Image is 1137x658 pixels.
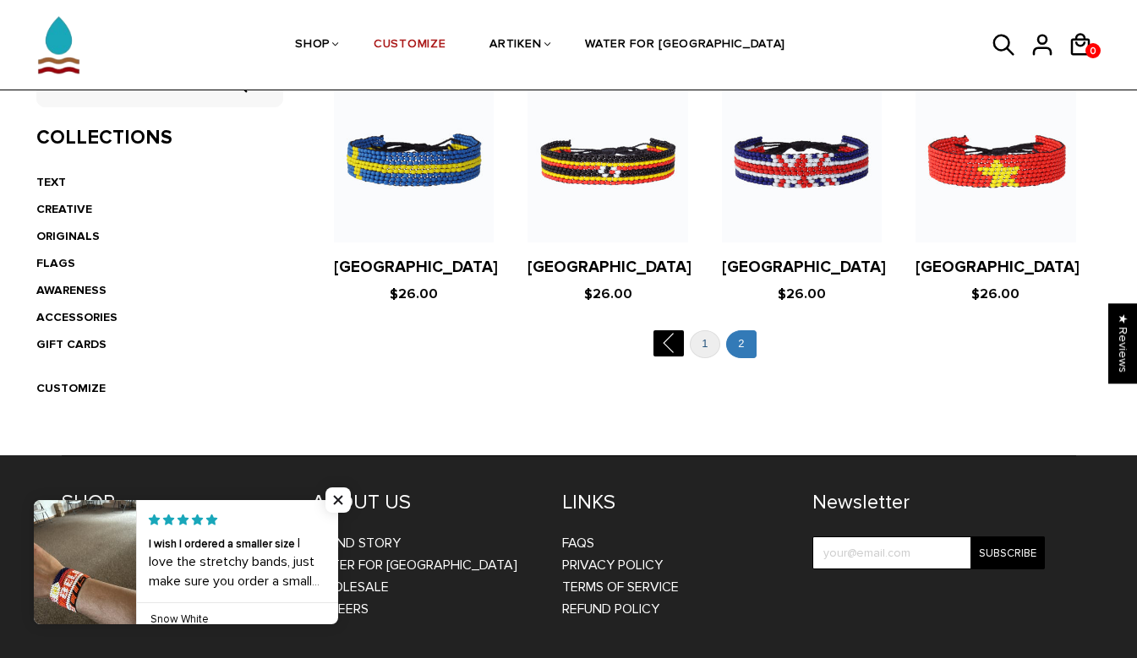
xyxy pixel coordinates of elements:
[325,487,351,513] span: Close popup widget
[726,330,757,358] a: 2
[36,256,75,270] a: FLAGS
[916,258,1080,277] a: [GEOGRAPHIC_DATA]
[778,285,826,302] span: $26.00
[334,258,498,277] a: [GEOGRAPHIC_DATA]
[653,330,684,356] a: 
[374,1,446,90] a: CUSTOMIZE
[312,557,517,574] a: WATER FOR [GEOGRAPHIC_DATA]
[36,310,118,324] a: ACCESSORIES
[562,535,594,552] a: FAQs
[562,557,663,574] a: Privacy Policy
[36,202,92,216] a: CREATIVE
[562,579,679,595] a: Terms of Service
[1108,303,1137,383] div: Click to open Judge.me floating reviews tab
[36,381,106,395] a: CUSTOMIZE
[312,601,369,617] a: CAREERS
[562,490,787,515] h4: LINKS
[690,330,720,358] a: 1
[36,229,100,243] a: ORIGINALS
[36,126,284,150] h3: Collections
[584,285,632,302] span: $26.00
[971,285,1019,302] span: $26.00
[528,258,691,277] a: [GEOGRAPHIC_DATA]
[812,536,1045,569] input: your@email.com
[1085,41,1101,62] span: 0
[36,175,66,189] a: TEXT
[295,1,330,90] a: SHOP
[562,601,659,617] a: Refund Policy
[36,337,107,351] a: GIFT CARDS
[312,535,401,552] a: BRAND STORY
[1085,43,1101,58] a: 0
[312,579,389,595] a: WHOLESALE
[585,1,785,90] a: WATER FOR [GEOGRAPHIC_DATA]
[489,1,541,90] a: ARTIKEN
[62,490,287,515] h4: SHOP
[970,536,1045,569] input: Subscribe
[312,490,537,515] h4: ABOUT US
[812,490,1045,515] h4: Newsletter
[390,285,438,302] span: $26.00
[722,258,886,277] a: [GEOGRAPHIC_DATA]
[36,283,107,297] a: AWARENESS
